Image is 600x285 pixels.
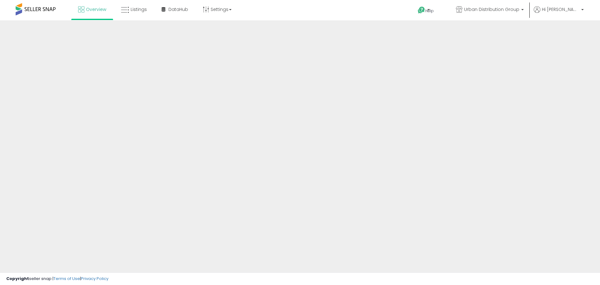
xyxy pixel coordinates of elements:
[413,2,446,20] a: Help
[168,6,188,13] span: DataHub
[464,6,519,13] span: Urban Distribution Group
[81,276,108,282] a: Privacy Policy
[6,276,29,282] strong: Copyright
[417,6,425,14] i: Get Help
[6,276,108,282] div: seller snap | |
[53,276,80,282] a: Terms of Use
[534,6,584,20] a: Hi [PERSON_NAME]
[131,6,147,13] span: Listings
[542,6,579,13] span: Hi [PERSON_NAME]
[86,6,106,13] span: Overview
[425,8,434,13] span: Help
